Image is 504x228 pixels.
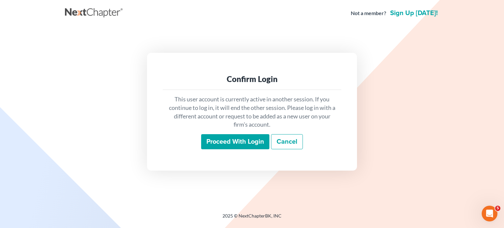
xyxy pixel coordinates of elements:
div: Confirm Login [168,74,336,84]
iframe: Intercom live chat [482,206,497,221]
input: Proceed with login [201,134,269,149]
p: This user account is currently active in another session. If you continue to log in, it will end ... [168,95,336,129]
div: 2025 © NextChapterBK, INC [65,213,439,224]
a: Sign up [DATE]! [389,10,439,16]
strong: Not a member? [351,10,386,17]
a: Cancel [271,134,303,149]
span: 5 [495,206,500,211]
